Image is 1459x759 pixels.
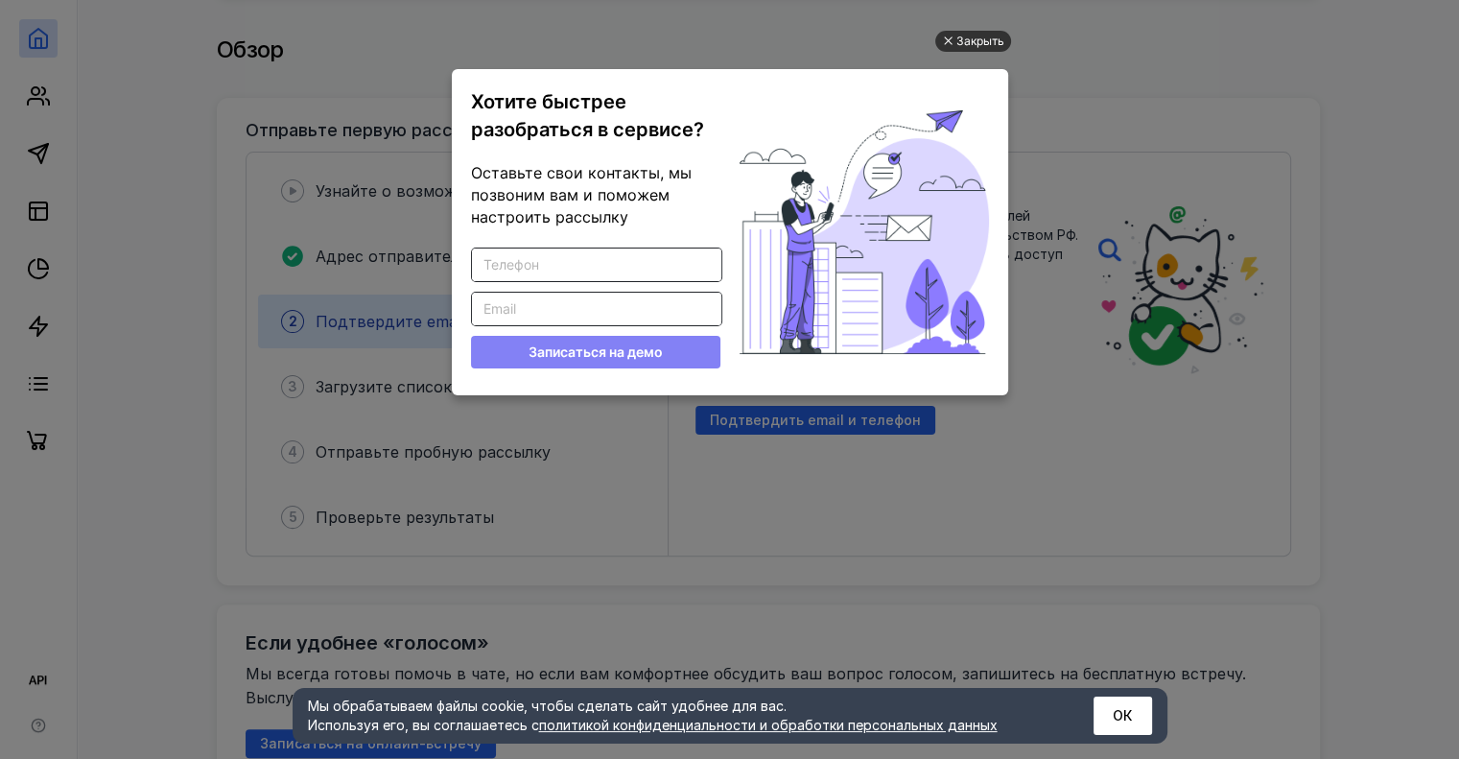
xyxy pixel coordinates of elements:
[472,249,721,281] input: Телефон
[472,293,721,325] input: Email
[471,90,704,141] span: Хотите быстрее разобраться в сервисе?
[471,163,692,226] span: Оставьте свои контакты, мы позвоним вам и поможем настроить рассылку
[956,31,1004,52] div: Закрыть
[471,336,720,368] button: Записаться на демо
[1094,697,1152,735] button: ОК
[308,697,1047,735] div: Мы обрабатываем файлы cookie, чтобы сделать сайт удобнее для вас. Используя его, вы соглашаетесь c
[539,717,998,733] a: политикой конфиденциальности и обработки персональных данных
